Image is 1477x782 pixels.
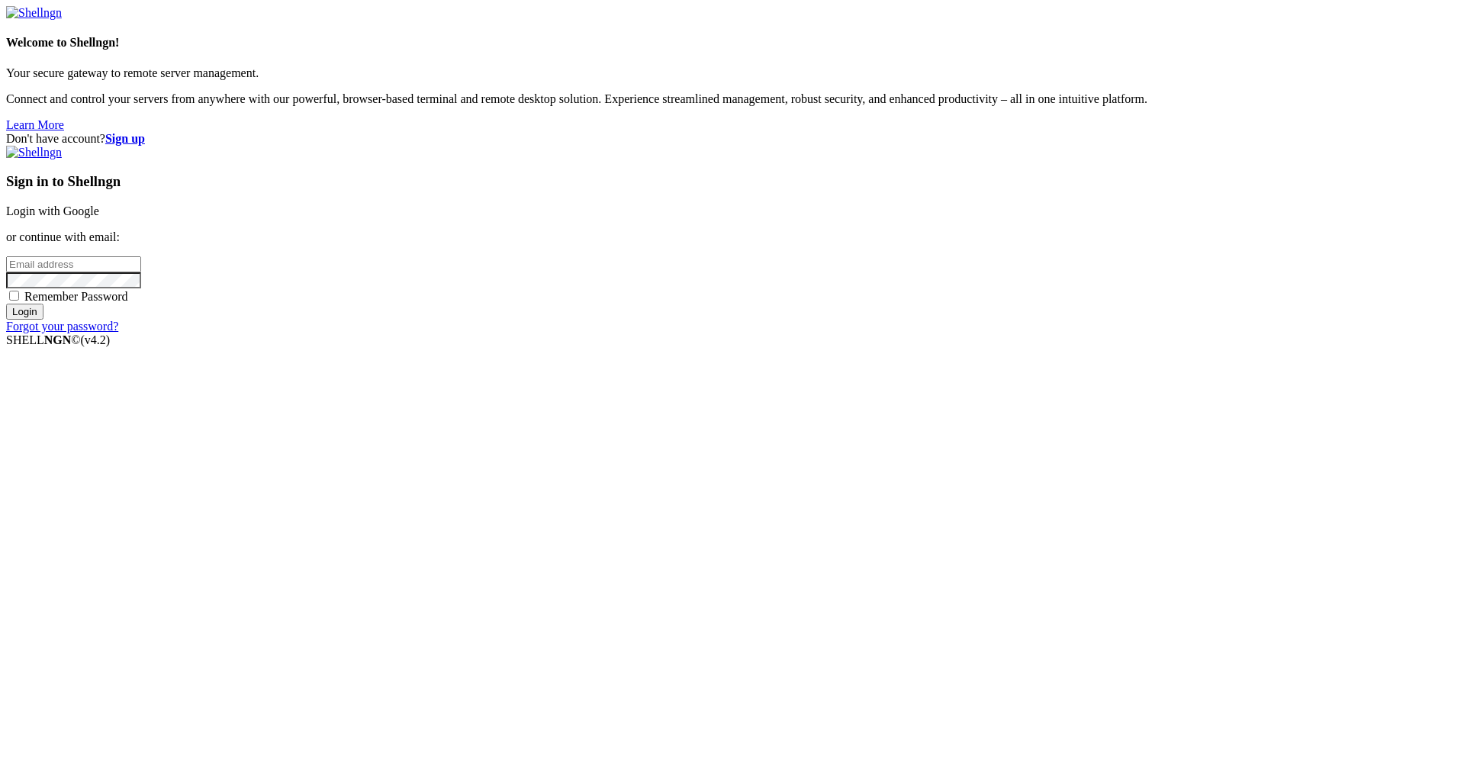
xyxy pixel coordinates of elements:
span: 4.2.0 [81,333,111,346]
h3: Sign in to Shellngn [6,173,1471,190]
a: Sign up [105,132,145,145]
input: Remember Password [9,291,19,301]
span: Remember Password [24,290,128,303]
img: Shellngn [6,146,62,159]
a: Learn More [6,118,64,131]
p: Your secure gateway to remote server management. [6,66,1471,80]
div: Don't have account? [6,132,1471,146]
h4: Welcome to Shellngn! [6,36,1471,50]
p: Connect and control your servers from anywhere with our powerful, browser-based terminal and remo... [6,92,1471,106]
b: NGN [44,333,72,346]
a: Forgot your password? [6,320,118,333]
p: or continue with email: [6,230,1471,244]
input: Login [6,304,43,320]
img: Shellngn [6,6,62,20]
input: Email address [6,256,141,272]
span: SHELL © [6,333,110,346]
a: Login with Google [6,204,99,217]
